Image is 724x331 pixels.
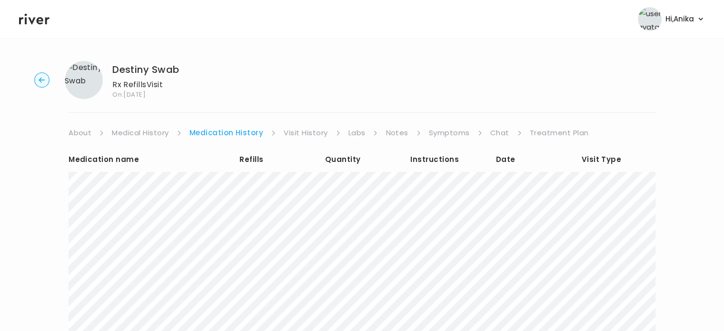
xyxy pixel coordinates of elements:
div: Date [496,153,570,166]
a: Medical History [112,126,169,140]
a: Treatment Plan [530,126,589,140]
img: user avatar [638,7,662,31]
a: About [69,126,91,140]
a: Medication History [189,126,264,140]
div: Refills [239,153,314,166]
div: Medication name [69,153,228,166]
div: Instructions [410,153,485,166]
a: Labs [348,126,366,140]
a: Symptoms [429,126,470,140]
div: Visit Type [581,153,655,166]
button: user avatarHi,Anika [638,7,705,31]
h1: Destiny Swab [112,63,179,76]
span: Hi, Anika [665,12,694,26]
a: Visit History [284,126,327,140]
img: Destiny Swab [65,61,103,99]
div: Quantity [325,153,399,166]
p: Rx Refills Visit [112,78,179,91]
span: On: [DATE] [112,91,179,98]
a: Chat [490,126,509,140]
a: Notes [386,126,408,140]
